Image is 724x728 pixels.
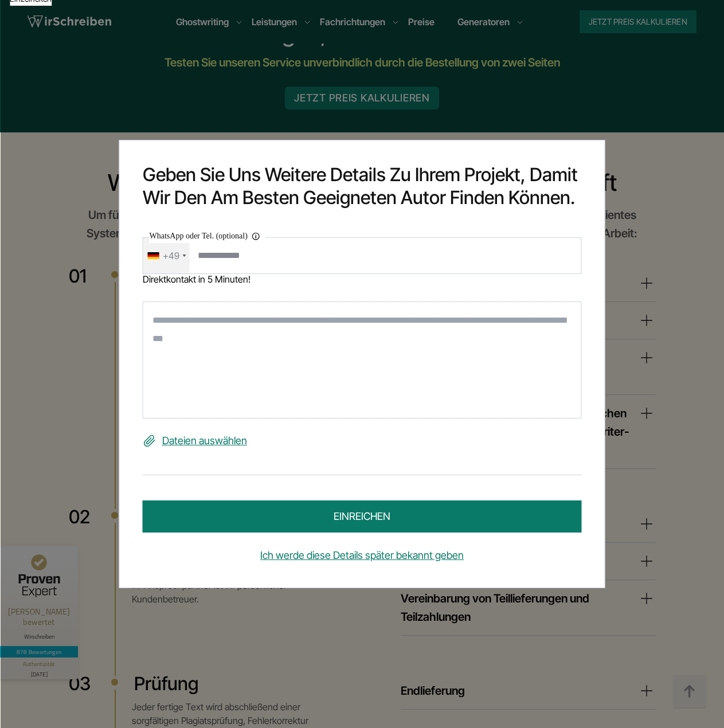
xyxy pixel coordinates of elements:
div: Direktkontakt in 5 Minuten! [143,274,582,284]
label: WhatsApp oder Tel. (optional) [150,229,266,243]
div: Telephone country code [143,238,190,273]
h2: Geben Sie uns weitere Details zu Ihrem Projekt, damit wir den am besten geeigneten Autor finden k... [143,163,582,209]
div: +49 [163,246,179,265]
label: Dateien auswählen [143,432,582,450]
a: Ich werde diese Details später bekannt geben [143,546,582,565]
button: einreichen [143,500,582,533]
